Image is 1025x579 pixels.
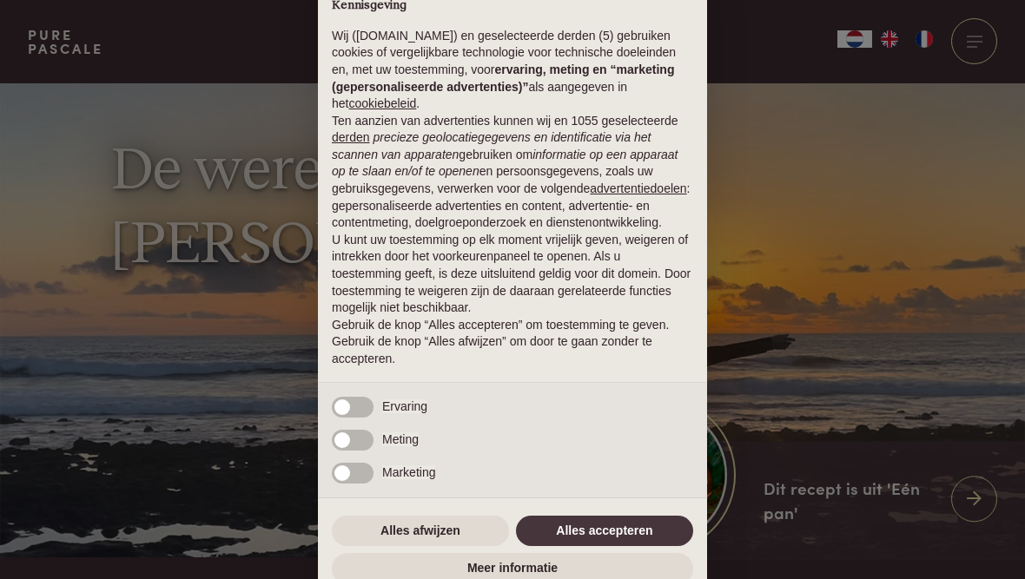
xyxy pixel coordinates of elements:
button: Alles afwijzen [332,516,509,547]
em: precieze geolocatiegegevens en identificatie via het scannen van apparaten [332,130,651,161]
button: Alles accepteren [516,516,693,547]
button: derden [332,129,370,147]
p: Ten aanzien van advertenties kunnen wij en 1055 geselecteerde gebruiken om en persoonsgegevens, z... [332,113,693,232]
p: U kunt uw toestemming op elk moment vrijelijk geven, weigeren of intrekken door het voorkeurenpan... [332,232,693,317]
p: Gebruik de knop “Alles accepteren” om toestemming te geven. Gebruik de knop “Alles afwijzen” om d... [332,317,693,368]
span: Ervaring [382,399,427,413]
button: advertentiedoelen [590,181,686,198]
strong: ervaring, meting en “marketing (gepersonaliseerde advertenties)” [332,63,674,94]
em: informatie op een apparaat op te slaan en/of te openen [332,148,678,179]
a: cookiebeleid [348,96,416,110]
span: Meting [382,432,419,446]
span: Marketing [382,465,435,479]
p: Wij ([DOMAIN_NAME]) en geselecteerde derden (5) gebruiken cookies of vergelijkbare technologie vo... [332,28,693,113]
